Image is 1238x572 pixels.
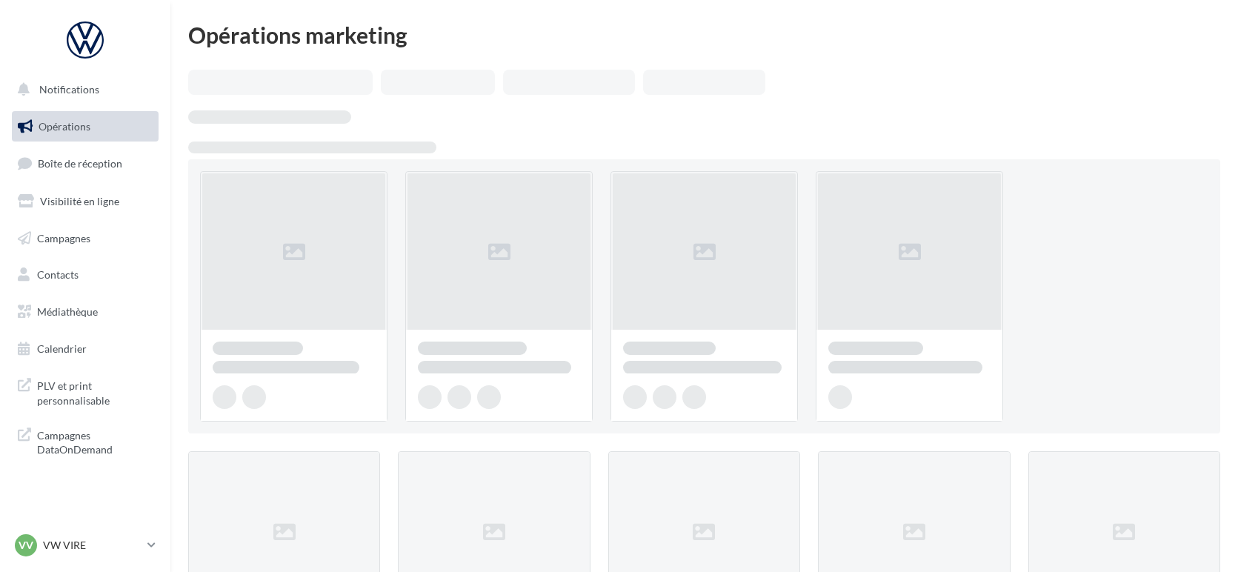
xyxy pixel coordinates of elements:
[9,296,162,327] a: Médiathèque
[9,370,162,413] a: PLV et print personnalisable
[43,538,142,553] p: VW VIRE
[12,531,159,559] a: VV VW VIRE
[39,83,99,96] span: Notifications
[9,419,162,463] a: Campagnes DataOnDemand
[9,223,162,254] a: Campagnes
[9,186,162,217] a: Visibilité en ligne
[39,120,90,133] span: Opérations
[40,195,119,207] span: Visibilité en ligne
[19,538,33,553] span: VV
[37,425,153,457] span: Campagnes DataOnDemand
[9,333,162,365] a: Calendrier
[37,376,153,408] span: PLV et print personnalisable
[37,342,87,355] span: Calendrier
[9,111,162,142] a: Opérations
[38,157,122,170] span: Boîte de réception
[9,259,162,290] a: Contacts
[37,305,98,318] span: Médiathèque
[9,147,162,179] a: Boîte de réception
[9,74,156,105] button: Notifications
[188,24,1220,46] div: Opérations marketing
[37,268,79,281] span: Contacts
[37,231,90,244] span: Campagnes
